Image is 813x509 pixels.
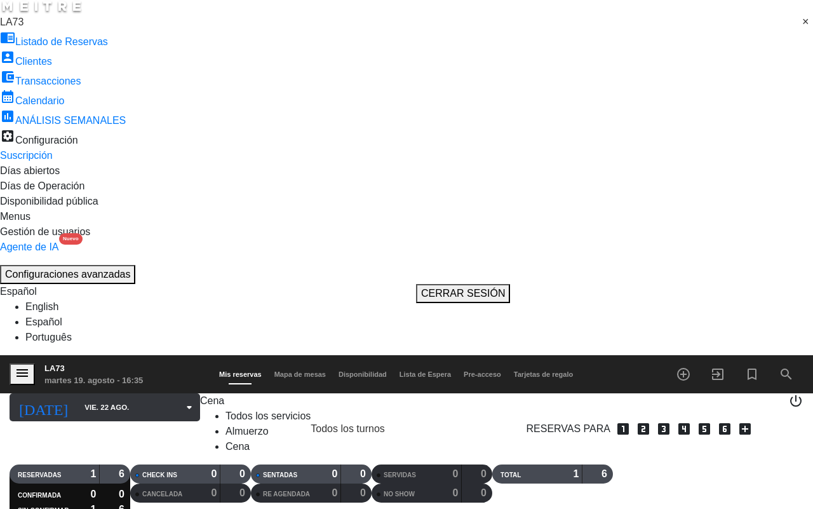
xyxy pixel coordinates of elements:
div: LA73 [44,362,143,375]
span: Pre-acceso [457,370,507,378]
button: CERRAR SESIÓN [416,284,510,303]
div: Nuevo [59,233,82,245]
a: Almuerzo [225,426,269,437]
a: English [25,301,58,312]
strong: 6 [601,468,610,479]
strong: 0 [332,468,337,479]
a: Todos los servicios [225,411,311,421]
span: TOTAL [501,472,521,478]
span: print [768,398,783,414]
i: looks_4 [676,421,692,437]
strong: 0 [239,468,248,479]
strong: 0 [211,468,217,479]
i: menu [15,365,30,381]
i: turned_in_not [744,367,760,382]
i: add_box [737,421,753,437]
strong: 0 [90,489,96,499]
strong: 0 [211,487,217,498]
span: NO SHOW [384,491,415,498]
span: Mapa de mesas [268,370,332,378]
strong: 0 [360,468,368,479]
span: CHECK INS [142,472,177,478]
div: LOG OUT [788,393,803,465]
span: Lista de Espera [393,370,457,378]
i: search [779,367,794,382]
span: pending_actions [395,421,410,437]
button: menu [10,363,35,386]
strong: 1 [573,468,579,479]
i: arrow_drop_down [182,400,197,415]
span: RESERVADAS [18,472,62,478]
strong: 0 [239,487,248,498]
span: CANCELADA [142,491,182,498]
strong: 0 [360,487,368,498]
span: SENTADAS [263,472,297,478]
a: Cena [225,441,250,452]
span: SERVIDAS [384,472,416,478]
i: looks_one [615,421,631,437]
strong: 0 [452,468,458,479]
a: Español [25,316,62,327]
strong: 6 [119,468,127,479]
i: filter_list [499,485,514,501]
strong: 0 [332,487,337,498]
span: Mis reservas [213,370,268,378]
a: Português [25,332,72,343]
div: martes 19. agosto - 16:35 [44,374,143,387]
strong: 0 [481,468,489,479]
input: Filtrar por nombre... [514,487,612,499]
i: looks_3 [656,421,671,437]
span: RE AGENDADA [263,491,310,498]
span: Tarjetas de regalo [507,370,579,378]
i: looks_two [636,421,651,437]
i: add_circle_outline [676,367,691,382]
span: Clear all [802,15,813,30]
strong: 0 [452,487,458,498]
strong: 0 [119,489,127,499]
i: looks_5 [697,421,712,437]
span: Reservas para [527,421,611,437]
i: [DATE] [10,393,78,421]
span: CONFIRMADA [18,492,61,499]
i: power_settings_new [788,393,803,409]
i: exit_to_app [710,367,725,382]
strong: 1 [90,468,96,479]
span: Disponibilidad [332,370,393,378]
strong: 0 [481,487,489,498]
span: Cena [200,395,224,406]
i: looks_6 [717,421,732,437]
